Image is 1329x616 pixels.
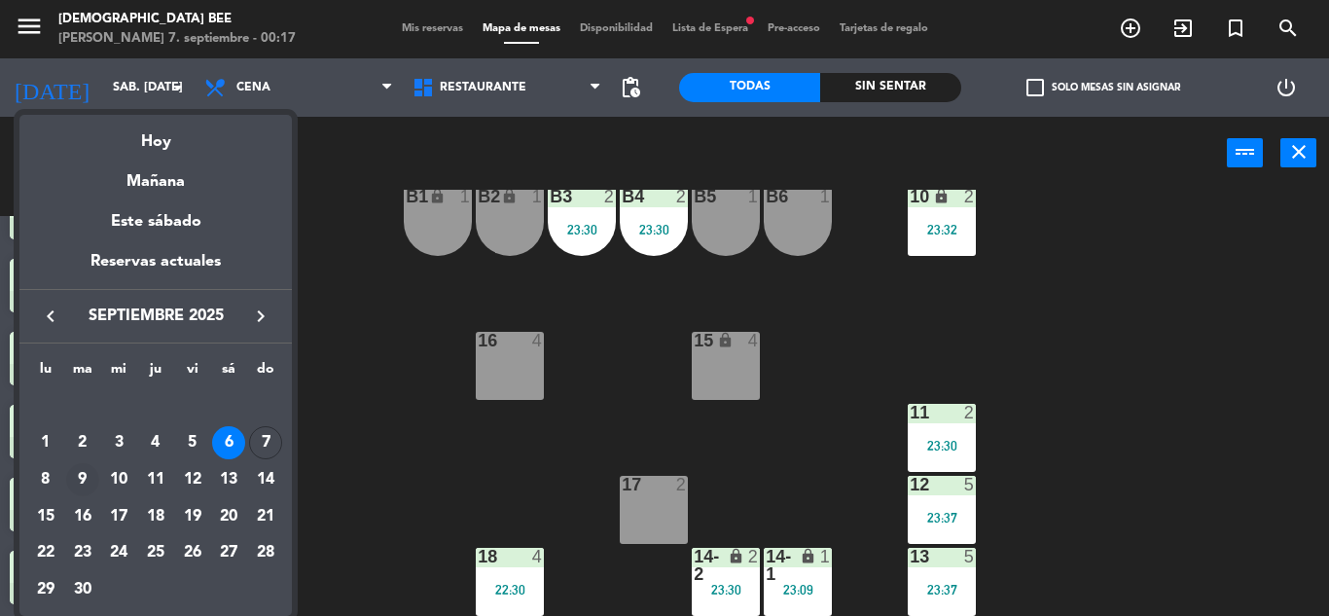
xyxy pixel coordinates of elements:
[243,304,278,329] button: keyboard_arrow_right
[212,537,245,570] div: 27
[29,426,62,459] div: 1
[174,425,211,462] td: 5 de septiembre de 2025
[139,463,172,496] div: 11
[211,425,248,462] td: 6 de septiembre de 2025
[39,305,62,328] i: keyboard_arrow_left
[64,425,101,462] td: 2 de septiembre de 2025
[27,571,64,608] td: 29 de septiembre de 2025
[212,463,245,496] div: 13
[174,535,211,572] td: 26 de septiembre de 2025
[64,358,101,388] th: martes
[211,461,248,498] td: 13 de septiembre de 2025
[176,463,209,496] div: 12
[100,461,137,498] td: 10 de septiembre de 2025
[249,305,272,328] i: keyboard_arrow_right
[29,573,62,606] div: 29
[27,535,64,572] td: 22 de septiembre de 2025
[27,388,284,425] td: SEP.
[64,498,101,535] td: 16 de septiembre de 2025
[66,500,99,533] div: 16
[19,195,292,249] div: Este sábado
[137,461,174,498] td: 11 de septiembre de 2025
[249,537,282,570] div: 28
[100,498,137,535] td: 17 de septiembre de 2025
[137,535,174,572] td: 25 de septiembre de 2025
[102,463,135,496] div: 10
[247,425,284,462] td: 7 de septiembre de 2025
[19,115,292,155] div: Hoy
[27,498,64,535] td: 15 de septiembre de 2025
[247,358,284,388] th: domingo
[211,535,248,572] td: 27 de septiembre de 2025
[102,500,135,533] div: 17
[100,358,137,388] th: miércoles
[139,500,172,533] div: 18
[176,537,209,570] div: 26
[100,535,137,572] td: 24 de septiembre de 2025
[139,537,172,570] div: 25
[247,535,284,572] td: 28 de septiembre de 2025
[66,426,99,459] div: 2
[27,425,64,462] td: 1 de septiembre de 2025
[174,358,211,388] th: viernes
[66,573,99,606] div: 30
[33,304,68,329] button: keyboard_arrow_left
[64,571,101,608] td: 30 de septiembre de 2025
[249,500,282,533] div: 21
[19,249,292,289] div: Reservas actuales
[137,498,174,535] td: 18 de septiembre de 2025
[211,358,248,388] th: sábado
[247,461,284,498] td: 14 de septiembre de 2025
[64,535,101,572] td: 23 de septiembre de 2025
[137,358,174,388] th: jueves
[176,426,209,459] div: 5
[174,461,211,498] td: 12 de septiembre de 2025
[29,537,62,570] div: 22
[212,500,245,533] div: 20
[29,463,62,496] div: 8
[249,463,282,496] div: 14
[102,537,135,570] div: 24
[174,498,211,535] td: 19 de septiembre de 2025
[102,426,135,459] div: 3
[64,461,101,498] td: 9 de septiembre de 2025
[29,500,62,533] div: 15
[139,426,172,459] div: 4
[247,498,284,535] td: 21 de septiembre de 2025
[19,155,292,195] div: Mañana
[66,537,99,570] div: 23
[68,304,243,329] span: septiembre 2025
[27,358,64,388] th: lunes
[176,500,209,533] div: 19
[27,461,64,498] td: 8 de septiembre de 2025
[66,463,99,496] div: 9
[211,498,248,535] td: 20 de septiembre de 2025
[249,426,282,459] div: 7
[100,425,137,462] td: 3 de septiembre de 2025
[212,426,245,459] div: 6
[137,425,174,462] td: 4 de septiembre de 2025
